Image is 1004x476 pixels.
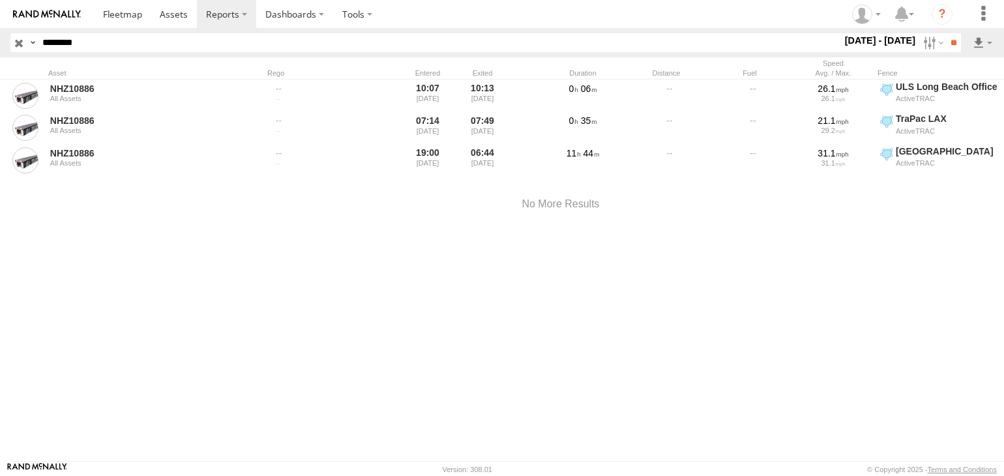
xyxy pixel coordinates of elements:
[7,463,67,476] a: Visit our Website
[581,83,597,94] span: 06
[569,83,578,94] span: 0
[627,68,705,78] div: Distance
[50,159,229,167] div: All Assets
[13,10,81,19] img: rand-logo.svg
[458,81,507,111] div: 10:13 [DATE]
[842,33,919,48] label: [DATE] - [DATE]
[796,159,870,167] div: 31.1
[443,466,492,473] div: Version: 308.01
[928,466,997,473] a: Terms and Conditions
[27,33,38,52] label: Search Query
[796,126,870,134] div: 29.2
[971,33,994,52] label: Export results as...
[50,126,229,134] div: All Assets
[403,113,452,143] div: 07:14 [DATE]
[458,113,507,143] div: 07:49 [DATE]
[544,68,622,78] div: Duration
[403,81,452,111] div: 10:07 [DATE]
[569,115,578,126] span: 0
[458,68,507,78] div: Exited
[403,145,452,175] div: 19:00 [DATE]
[796,147,870,159] div: 31.1
[581,115,597,126] span: 35
[796,95,870,102] div: 26.1
[50,115,229,126] a: NHZ10886
[918,33,946,52] label: Search Filter Options
[48,68,231,78] div: Asset
[583,148,600,158] span: 44
[267,68,398,78] div: Rego
[867,466,997,473] div: © Copyright 2025 -
[932,4,952,25] i: ?
[403,68,452,78] div: Entered
[50,95,229,102] div: All Assets
[458,145,507,175] div: 06:44 [DATE]
[711,68,789,78] div: Fuel
[796,115,870,126] div: 21.1
[796,83,870,95] div: 26.1
[567,148,581,158] span: 11
[50,147,229,159] a: NHZ10886
[50,83,229,95] a: NHZ10886
[848,5,885,24] div: Zulema McIntosch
